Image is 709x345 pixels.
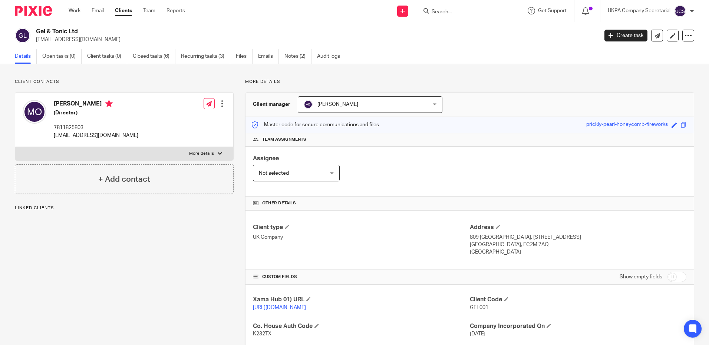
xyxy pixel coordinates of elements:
[253,224,469,231] h4: Client type
[98,174,150,185] h4: + Add contact
[36,36,593,43] p: [EMAIL_ADDRESS][DOMAIN_NAME]
[253,155,279,161] span: Assignee
[42,49,82,64] a: Open tasks (0)
[253,331,271,336] span: K232TX
[253,234,469,241] p: UK Company
[54,100,138,109] h4: [PERSON_NAME]
[253,274,469,280] h4: CUSTOM FIELDS
[143,7,155,14] a: Team
[470,241,686,248] p: [GEOGRAPHIC_DATA], EC2M 7AQ
[54,132,138,139] p: [EMAIL_ADDRESS][DOMAIN_NAME]
[54,109,138,117] h5: (Director)
[181,49,230,64] a: Recurring tasks (3)
[470,331,485,336] span: [DATE]
[604,30,647,41] a: Create task
[253,322,469,330] h4: Co. House Auth Code
[674,5,686,17] img: svg%3E
[245,79,694,85] p: More details
[253,296,469,304] h4: Xama Hub 01) URL
[15,205,234,211] p: Linked clients
[253,101,290,108] h3: Client manager
[470,322,686,330] h4: Company Incorporated On
[470,305,488,310] span: GEL001
[54,124,138,131] p: 7811825803
[262,137,306,143] span: Team assignments
[69,7,80,14] a: Work
[105,100,113,107] i: Primary
[36,28,482,36] h2: Gel & Tonic Ltd
[620,273,662,281] label: Show empty fields
[87,49,127,64] a: Client tasks (0)
[166,7,185,14] a: Reports
[253,305,306,310] a: [URL][DOMAIN_NAME]
[470,248,686,256] p: [GEOGRAPHIC_DATA]
[133,49,175,64] a: Closed tasks (6)
[15,28,30,43] img: svg%3E
[284,49,311,64] a: Notes (2)
[586,121,668,129] div: prickly-pearl-honeycomb-fireworks
[15,49,37,64] a: Details
[15,79,234,85] p: Client contacts
[189,151,214,157] p: More details
[115,7,132,14] a: Clients
[538,8,567,13] span: Get Support
[23,100,46,124] img: svg%3E
[236,49,253,64] a: Files
[317,49,346,64] a: Audit logs
[259,171,289,176] span: Not selected
[431,9,498,16] input: Search
[470,224,686,231] h4: Address
[262,200,296,206] span: Other details
[304,100,313,109] img: svg%3E
[470,234,686,241] p: 809 [GEOGRAPHIC_DATA], [STREET_ADDRESS]
[258,49,279,64] a: Emails
[251,121,379,128] p: Master code for secure communications and files
[470,296,686,304] h4: Client Code
[15,6,52,16] img: Pixie
[608,7,670,14] p: UKPA Company Secretarial
[317,102,358,107] span: [PERSON_NAME]
[92,7,104,14] a: Email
